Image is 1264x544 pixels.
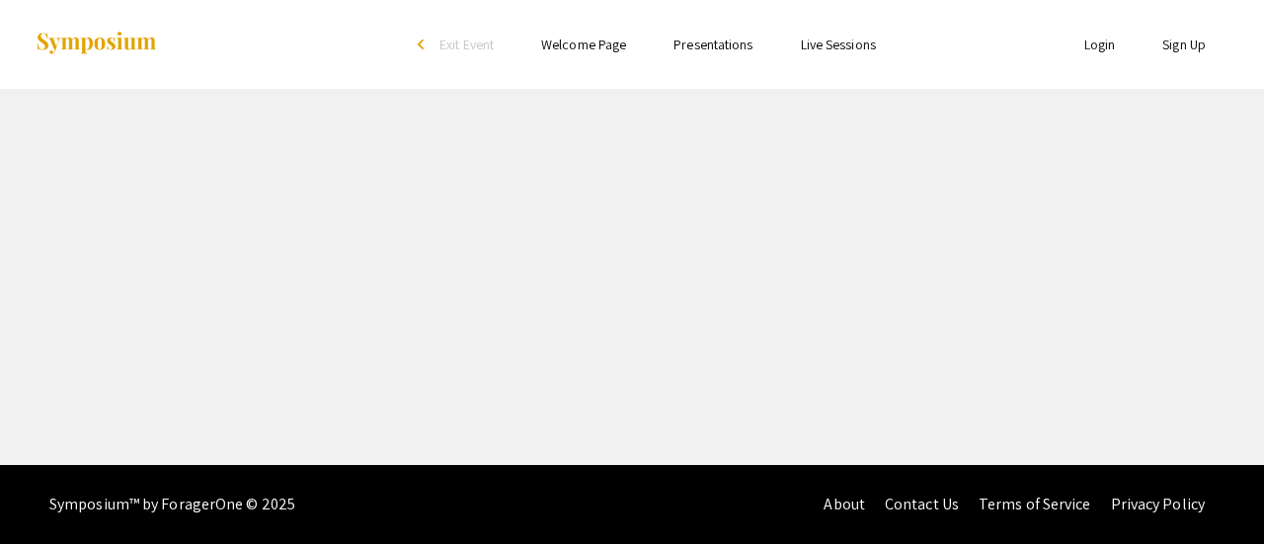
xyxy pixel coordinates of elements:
[541,36,626,53] a: Welcome Page
[439,36,494,53] span: Exit Event
[49,465,295,544] div: Symposium™ by ForagerOne © 2025
[885,494,959,514] a: Contact Us
[1084,36,1116,53] a: Login
[1111,494,1205,514] a: Privacy Policy
[801,36,876,53] a: Live Sessions
[35,31,158,57] img: Symposium by ForagerOne
[824,494,865,514] a: About
[1162,36,1206,53] a: Sign Up
[979,494,1091,514] a: Terms of Service
[673,36,752,53] a: Presentations
[418,39,430,50] div: arrow_back_ios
